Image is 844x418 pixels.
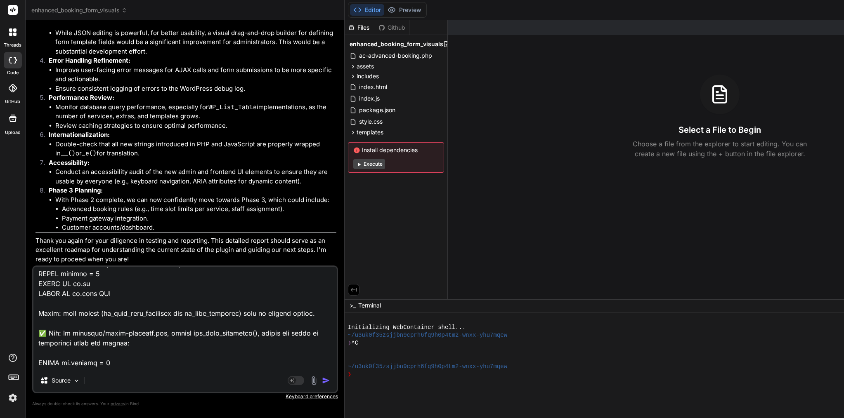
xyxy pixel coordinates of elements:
[350,40,443,48] span: enhanced_booking_form_visuals
[358,105,396,115] span: package.json
[55,167,336,186] li: Conduct an accessibility audit of the new admin and frontend UI elements to ensure they are usabl...
[353,146,439,154] span: Install dependencies
[358,51,433,61] span: ac-advanced-booking.php
[348,324,466,331] span: Initializing WebContainer shell...
[4,42,21,49] label: threads
[348,331,507,339] span: ~/u3uk0f35zsjjbn9cprh6fq9h0p4tm2-wnxx-yhu7mqew
[5,129,21,136] label: Upload
[32,400,338,408] p: Always double-check its answers. Your in Bind
[82,149,97,157] code: _e()
[322,376,330,385] img: icon
[49,56,130,64] strong: Error Handling Refinement:
[73,377,80,384] img: Pick Models
[35,236,336,264] p: Thank you again for your diligence in testing and reporting. This detailed report should serve as...
[351,339,358,347] span: ^C
[49,131,110,139] strong: Internationalization:
[627,139,812,159] p: Choose a file from the explorer to start editing. You can create a new file using the + button in...
[55,195,336,232] li: With Phase 2 complete, we can now confidently move towards Phase 3, which could include:
[384,4,425,16] button: Preview
[62,223,336,232] li: Customer accounts/dashboard.
[55,121,336,131] li: Review caching strategies to ensure optimal performance.
[32,393,338,400] p: Keyboard preferences
[348,363,507,371] span: ~/u3uk0f35zsjjbn9cprh6fq9h0p4tm2-wnxx-yhu7mqew
[33,267,337,369] textarea: [88-Lor-2102 75:13:22 IPS] DOL Sitametcon: adipisc(): Elitsed doei te incididun #0 ($utlabore) et...
[208,103,257,111] code: WP_List_Table
[55,66,336,84] li: Improve user-facing error messages for AJAX calls and form submissions to be more specific and ac...
[61,149,76,157] code: __()
[55,103,336,121] li: Monitor database query performance, especially for implementations, as the number of services, ex...
[358,82,388,92] span: index.html
[55,140,336,158] li: Double-check that all new strings introduced in PHP and JavaScript are properly wrapped in or for...
[6,391,20,405] img: settings
[62,214,336,223] li: Payment gateway integration.
[357,72,379,80] span: includes
[679,124,761,136] h3: Select a File to Begin
[358,94,381,103] span: index.js
[7,69,19,76] label: code
[357,128,383,136] span: templates
[309,376,319,385] img: attachment
[55,28,336,56] li: While JSON editing is powerful, for better usability, a visual drag-and-drop builder for defining...
[62,204,336,214] li: Advanced booking rules (e.g., time slot limits per service, staff assignment).
[345,23,375,32] div: Files
[358,117,383,127] span: style.css
[350,301,356,310] span: >_
[348,339,351,347] span: ❯
[358,301,381,310] span: Terminal
[353,159,385,169] button: Execute
[52,376,71,385] p: Source
[375,23,409,32] div: Github
[348,371,351,378] span: ❯
[111,401,125,406] span: privacy
[49,186,103,194] strong: Phase 3 Planning:
[31,6,127,14] span: enhanced_booking_form_visuals
[55,84,336,94] li: Ensure consistent logging of errors to the WordPress debug log.
[49,94,114,101] strong: Performance Review:
[49,159,90,167] strong: Accessibility:
[357,62,374,70] span: assets
[5,98,20,105] label: GitHub
[350,4,384,16] button: Editor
